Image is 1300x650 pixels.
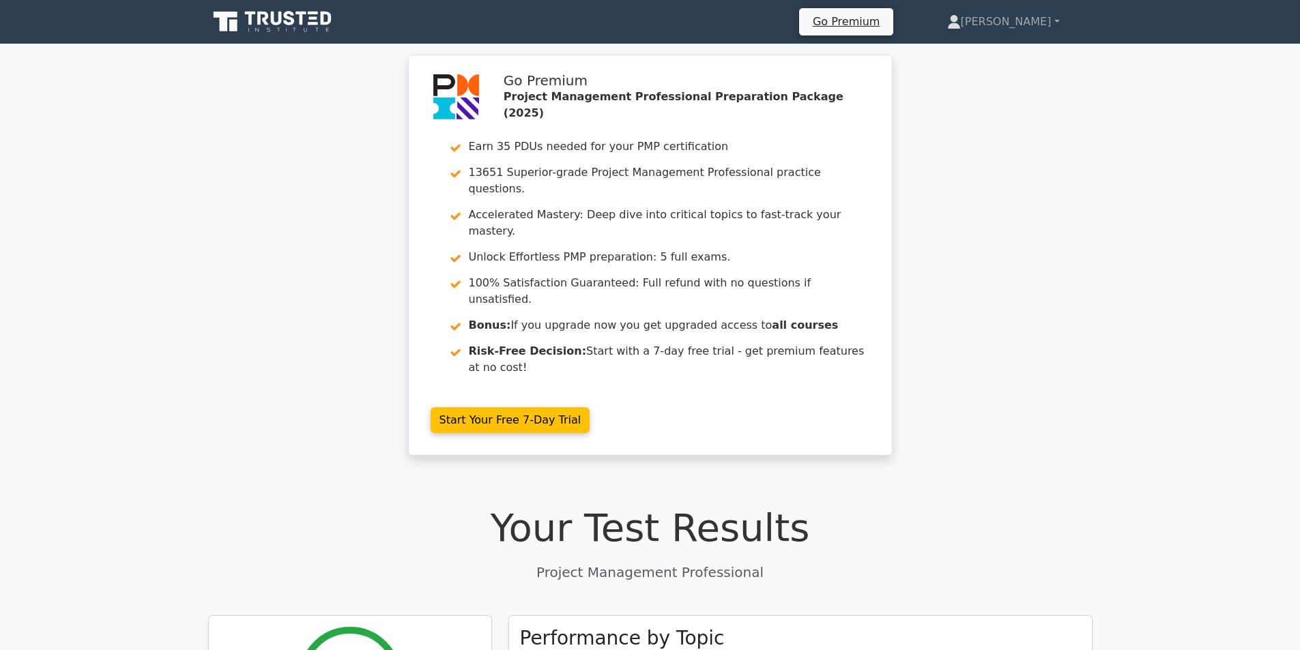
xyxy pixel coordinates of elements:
h1: Your Test Results [208,505,1093,550]
p: Project Management Professional [208,562,1093,582]
a: Start Your Free 7-Day Trial [431,407,590,433]
a: Go Premium [805,12,888,31]
a: [PERSON_NAME] [914,8,1093,35]
h3: Performance by Topic [520,627,725,650]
